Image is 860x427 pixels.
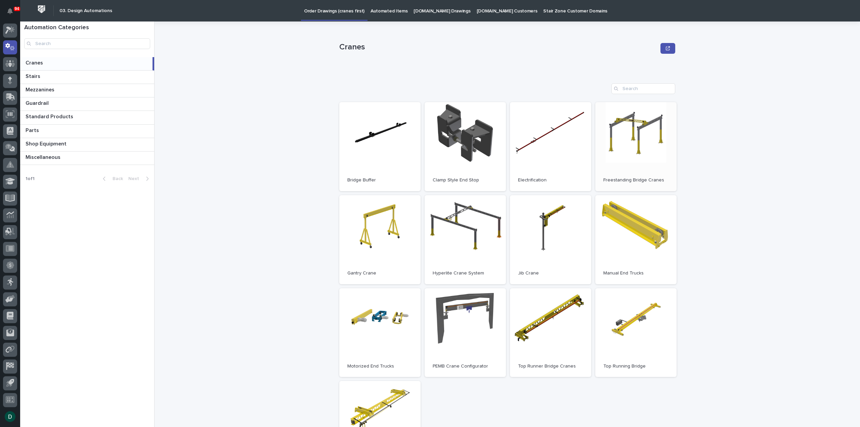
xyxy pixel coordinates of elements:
p: 1 of 1 [20,171,40,187]
p: PEMB Crane Configurator [433,364,498,369]
a: Top Runner Bridge Cranes [510,288,591,377]
h1: Automation Categories [24,24,150,32]
p: Jib Crane [518,270,583,276]
a: MezzaninesMezzanines [20,84,154,97]
a: Manual End Trucks [595,195,677,284]
p: Freestanding Bridge Cranes [603,177,669,183]
p: Cranes [26,58,44,66]
button: Notifications [3,4,17,18]
span: Back [109,176,123,181]
p: Gantry Crane [347,270,413,276]
a: Top Running Bridge [595,288,677,377]
p: Standard Products [26,112,75,120]
a: Freestanding Bridge Cranes [595,102,677,191]
input: Search [611,83,675,94]
p: Bridge Buffer [347,177,413,183]
a: Gantry Crane [339,195,421,284]
p: Top Runner Bridge Cranes [518,364,583,369]
img: Workspace Logo [35,3,48,15]
p: Hyperlite Crane System [433,270,498,276]
a: Shop EquipmentShop Equipment [20,138,154,152]
a: Bridge Buffer [339,102,421,191]
p: Stairs [26,72,42,80]
p: Clamp Style End Stop [433,177,498,183]
h2: 03. Design Automations [59,8,112,14]
a: MiscellaneousMiscellaneous [20,152,154,165]
button: Next [126,176,154,182]
a: StairsStairs [20,71,154,84]
button: Back [97,176,126,182]
button: users-avatar [3,410,17,424]
a: Jib Crane [510,195,591,284]
a: Hyperlite Crane System [425,195,506,284]
p: Top Running Bridge [603,364,669,369]
p: Manual End Trucks [603,270,669,276]
a: Motorized End Trucks [339,288,421,377]
p: Miscellaneous [26,153,62,161]
div: Notifications94 [8,8,17,19]
p: Shop Equipment [26,139,68,147]
p: 94 [15,6,19,11]
p: Electrification [518,177,583,183]
a: PEMB Crane Configurator [425,288,506,377]
p: Mezzanines [26,85,56,93]
a: Electrification [510,102,591,191]
a: GuardrailGuardrail [20,97,154,111]
p: Parts [26,126,40,134]
a: PartsParts [20,125,154,138]
p: Motorized End Trucks [347,364,413,369]
p: Guardrail [26,99,50,106]
a: CranesCranes [20,57,154,71]
p: Cranes [339,42,658,52]
input: Search [24,38,150,49]
a: Standard ProductsStandard Products [20,111,154,124]
a: Clamp Style End Stop [425,102,506,191]
span: Next [128,176,143,181]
